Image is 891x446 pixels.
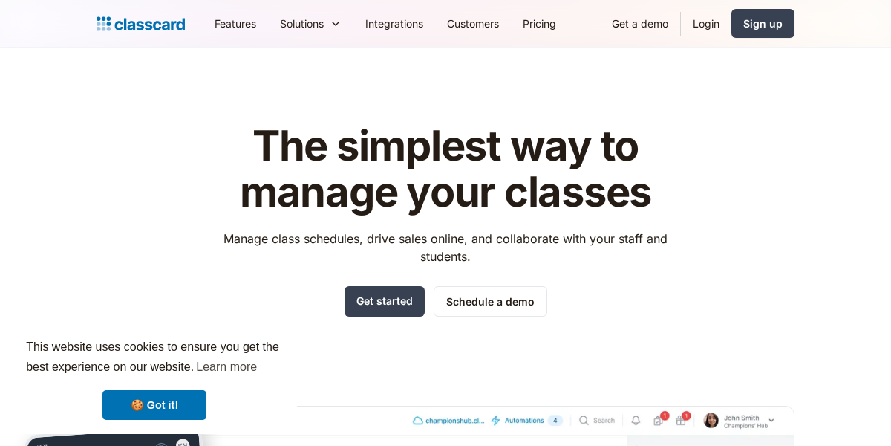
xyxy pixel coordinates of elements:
[203,7,268,40] a: Features
[345,286,425,317] a: Get started
[12,324,297,434] div: cookieconsent
[194,356,259,378] a: learn more about cookies
[681,7,731,40] a: Login
[600,7,680,40] a: Get a demo
[743,16,783,31] div: Sign up
[353,7,435,40] a: Integrations
[268,7,353,40] div: Solutions
[97,13,185,34] a: Logo
[434,286,547,317] a: Schedule a demo
[210,230,682,265] p: Manage class schedules, drive sales online, and collaborate with your staff and students.
[731,9,794,38] a: Sign up
[102,390,206,420] a: dismiss cookie message
[26,338,283,378] span: This website uses cookies to ensure you get the best experience on our website.
[435,7,511,40] a: Customers
[280,16,324,31] div: Solutions
[511,7,568,40] a: Pricing
[210,123,682,215] h1: The simplest way to manage your classes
